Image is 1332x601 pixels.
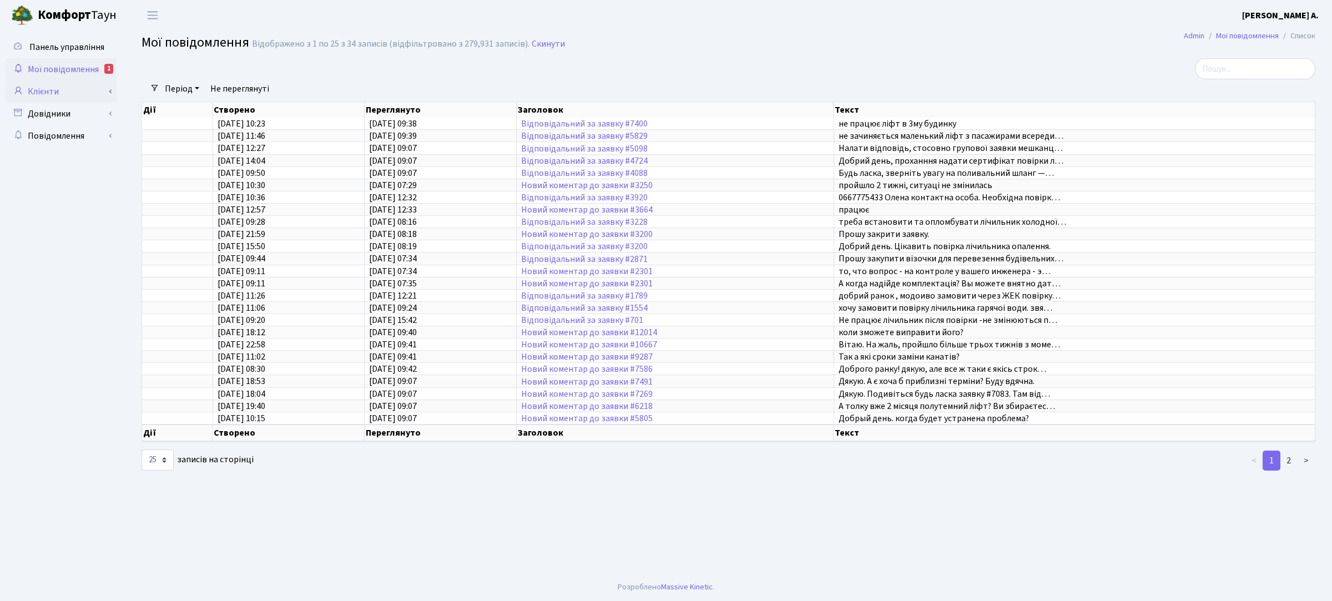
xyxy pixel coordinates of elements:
a: Період [160,79,204,98]
span: [DATE] 12:33 [369,204,417,216]
b: Комфорт [38,6,91,24]
a: Новий коментар до заявки #2301 [521,265,653,277]
th: Текст [834,102,1315,118]
span: [DATE] 09:40 [369,326,417,339]
a: Admin [1184,30,1204,42]
span: [DATE] 11:46 [218,130,265,142]
span: Дякую. А є хоча б приблизні терміни? Буду вдячна. [839,376,1035,388]
span: [DATE] 09:28 [218,216,265,228]
a: Новий коментар до заявки #3664 [521,204,653,216]
span: [DATE] 12:57 [218,204,265,216]
a: Новий коментар до заявки #5805 [521,412,653,425]
span: [DATE] 09:42 [369,363,417,375]
a: Новий коментар до заявки #12014 [521,326,657,339]
span: [DATE] 07:34 [369,253,417,265]
th: Створено [213,102,365,118]
th: Заголовок [517,102,834,118]
a: Відповідальний за заявку #4088 [521,167,648,179]
a: Massive Kinetic [661,581,713,593]
span: [DATE] 19:40 [218,400,265,412]
li: Список [1279,30,1315,42]
span: [DATE] 10:23 [218,118,265,130]
a: Мої повідомлення [1216,30,1279,42]
span: [DATE] 09:07 [369,143,417,155]
span: [DATE] 09:07 [369,412,417,425]
span: Добрий день, проханння надати сертифікат повірки л… [839,155,1063,167]
span: [DATE] 10:36 [218,191,265,204]
span: добрий ранок , модоиво замовити через ЖЕК повірку… [839,290,1061,302]
span: Мої повідомлення [28,63,99,75]
span: коли зможете виправити його? [839,326,963,339]
a: Клієнти [6,80,117,103]
a: Новий коментар до заявки #10667 [521,339,657,351]
span: [DATE] 09:38 [369,118,417,130]
span: [DATE] 10:15 [218,412,265,425]
th: Створено [213,425,365,441]
span: Будь ласка, зверніть увагу на поливальний шланг —… [839,167,1054,179]
span: 0667775433 Олена контактна особа. Необхідна повірк… [839,191,1060,204]
span: [DATE] 09:39 [369,130,417,142]
span: [DATE] 09:07 [369,376,417,388]
span: [DATE] 18:04 [218,388,265,400]
span: А когда надійде комплектація? Вы можете внятно дат… [839,277,1061,290]
a: Відповідальний за заявку #4724 [521,155,648,167]
a: Відповідальний за заявку #7400 [521,118,648,130]
span: треба встановити та опломбувати лічильник холодної… [839,216,1066,228]
th: Переглянуто [365,102,517,118]
th: Текст [834,425,1315,441]
a: Відповідальний за заявку #701 [521,314,643,326]
a: Відповідальний за заявку #1789 [521,290,648,302]
span: [DATE] 21:59 [218,228,265,240]
span: не працює ліфт в 3му будинку [839,118,956,130]
a: Відповідальний за заявку #3200 [521,240,648,252]
span: А толку вже 2 місяця полутемний ліфт? Ви збираєтес… [839,400,1055,412]
span: [DATE] 10:30 [218,179,265,191]
span: Добрый день. когда будет устранена проблема? [839,412,1029,425]
a: Новий коментар до заявки #7491 [521,376,653,388]
a: 2 [1280,451,1298,471]
a: Відповідальний за заявку #5098 [521,143,648,155]
a: Новий коментар до заявки #3200 [521,228,653,240]
span: [DATE] 12:32 [369,191,417,204]
span: [DATE] 07:34 [369,265,417,277]
nav: breadcrumb [1167,24,1332,48]
span: [DATE] 09:24 [369,302,417,314]
span: [DATE] 11:02 [218,351,265,363]
a: Новий коментар до заявки #2301 [521,277,653,290]
span: [DATE] 09:07 [369,388,417,400]
span: Налати відповідь, стосовно групової заявки мешканц… [839,143,1063,155]
div: 1 [104,64,113,74]
a: Новий коментар до заявки #3250 [521,179,653,191]
span: [DATE] 08:19 [369,240,417,252]
div: Відображено з 1 по 25 з 34 записів (відфільтровано з 279,931 записів). [252,39,529,49]
span: [DATE] 22:58 [218,339,265,351]
a: Новий коментар до заявки #7269 [521,388,653,400]
span: Таун [38,6,117,25]
a: Мої повідомлення1 [6,58,117,80]
span: Добрий день. Цікавить повірка лічильника опалення. [839,240,1051,252]
a: > [1297,451,1315,471]
a: Відповідальний за заявку #3920 [521,191,648,204]
a: Не переглянуті [206,79,274,98]
span: [DATE] 07:35 [369,277,417,290]
span: [DATE] 09:41 [369,339,417,351]
span: хочу замовити повірку лічильника гарячоі води. звя… [839,302,1052,314]
span: [DATE] 08:30 [218,363,265,375]
th: Дії [142,425,213,441]
a: Новий коментар до заявки #9287 [521,351,653,363]
span: Прошу закрити заявку. [839,228,929,240]
th: Дії [142,102,213,118]
span: [DATE] 18:12 [218,326,265,339]
span: [DATE] 15:42 [369,314,417,326]
span: то, что вопрос - на контроле у вашего инженера - э… [839,265,1051,277]
label: записів на сторінці [142,450,254,471]
div: Розроблено . [618,581,714,593]
span: [DATE] 09:07 [369,167,417,179]
a: Відповідальний за заявку #2871 [521,253,648,265]
span: [DATE] 11:26 [218,290,265,302]
span: не зачиняється маленький ліфт з пасажирами всереди… [839,130,1063,142]
span: [DATE] 07:29 [369,179,417,191]
a: Панель управління [6,36,117,58]
a: Скинути [532,39,565,49]
input: Пошук... [1195,58,1315,79]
